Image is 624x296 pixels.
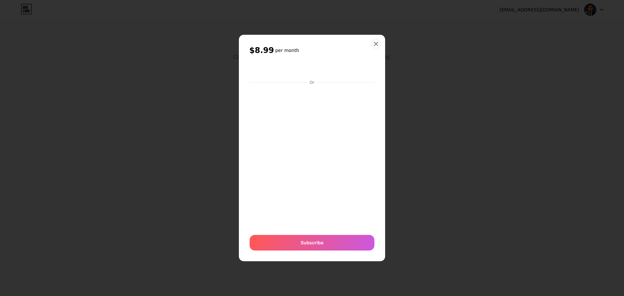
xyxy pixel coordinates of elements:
h6: per month [275,47,299,54]
iframe: Secure payment input frame [248,86,376,228]
div: Or [308,80,316,85]
span: Subscribe [301,239,323,246]
iframe: Secure payment button frame [250,62,374,78]
span: $8.99 [249,45,274,56]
